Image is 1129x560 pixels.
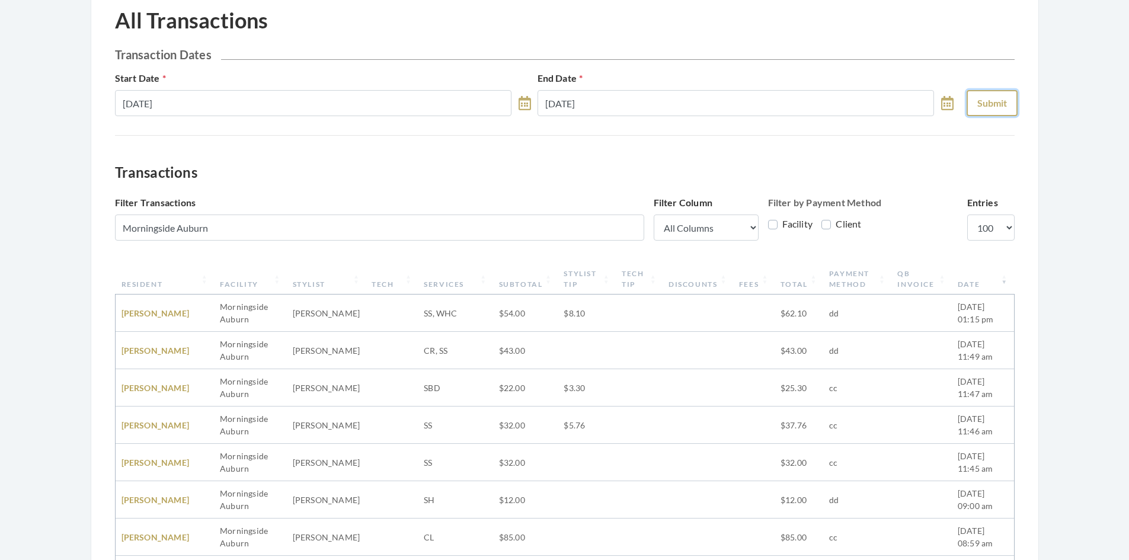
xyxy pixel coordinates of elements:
td: CL [418,519,492,556]
th: Fees: activate to sort column ascending [733,264,775,295]
td: $5.76 [558,407,616,444]
td: $8.10 [558,295,616,332]
a: [PERSON_NAME] [121,457,190,468]
a: [PERSON_NAME] [121,532,190,542]
td: $43.00 [775,332,823,369]
td: $3.30 [558,369,616,407]
label: Facility [768,217,813,231]
label: Filter Column [654,196,713,210]
td: $25.30 [775,369,823,407]
a: [PERSON_NAME] [121,495,190,505]
input: Filter... [115,215,644,241]
th: Subtotal: activate to sort column ascending [493,264,558,295]
h2: Transaction Dates [115,47,1015,62]
th: Resident: activate to sort column ascending [116,264,215,295]
td: [PERSON_NAME] [287,444,366,481]
td: [PERSON_NAME] [287,332,366,369]
label: Start Date [115,71,166,85]
td: [PERSON_NAME] [287,295,366,332]
td: cc [823,407,892,444]
td: cc [823,444,892,481]
td: $32.00 [775,444,823,481]
td: [DATE] 11:47 am [952,369,1014,407]
strong: Filter by Payment Method [768,197,882,208]
a: [PERSON_NAME] [121,345,190,356]
td: SBD [418,369,492,407]
td: Morningside Auburn [214,407,287,444]
td: $32.00 [493,444,558,481]
th: Services: activate to sort column ascending [418,264,492,295]
a: [PERSON_NAME] [121,420,190,430]
td: dd [823,481,892,519]
td: [PERSON_NAME] [287,369,366,407]
button: Submit [967,90,1018,116]
td: [PERSON_NAME] [287,481,366,519]
th: Payment Method: activate to sort column ascending [823,264,892,295]
td: $43.00 [493,332,558,369]
td: $12.00 [775,481,823,519]
a: [PERSON_NAME] [121,308,190,318]
td: $22.00 [493,369,558,407]
td: Morningside Auburn [214,295,287,332]
td: SS [418,407,492,444]
td: SS [418,444,492,481]
td: dd [823,332,892,369]
td: Morningside Auburn [214,444,287,481]
td: Morningside Auburn [214,481,287,519]
a: toggle [519,90,531,116]
td: [DATE] 08:59 am [952,519,1014,556]
td: $12.00 [493,481,558,519]
td: cc [823,519,892,556]
td: [DATE] 11:45 am [952,444,1014,481]
h1: All Transactions [115,8,268,33]
label: Client [821,217,861,231]
td: [PERSON_NAME] [287,519,366,556]
label: Filter Transactions [115,196,196,210]
td: [DATE] 09:00 am [952,481,1014,519]
th: Date: activate to sort column ascending [952,264,1014,295]
td: SH [418,481,492,519]
td: $54.00 [493,295,558,332]
td: Morningside Auburn [214,332,287,369]
td: $37.76 [775,407,823,444]
td: Morningside Auburn [214,369,287,407]
input: Select Date [115,90,512,116]
th: Facility: activate to sort column ascending [214,264,287,295]
td: $32.00 [493,407,558,444]
td: dd [823,295,892,332]
label: Entries [967,196,998,210]
td: [PERSON_NAME] [287,407,366,444]
td: $85.00 [493,519,558,556]
th: QB Invoice: activate to sort column ascending [891,264,951,295]
h3: Transactions [115,164,1015,181]
td: $85.00 [775,519,823,556]
th: Tech Tip: activate to sort column ascending [616,264,663,295]
input: Select Date [538,90,935,116]
a: toggle [941,90,954,116]
label: End Date [538,71,583,85]
td: $62.10 [775,295,823,332]
td: [DATE] 01:15 pm [952,295,1014,332]
th: Stylist: activate to sort column ascending [287,264,366,295]
td: [DATE] 11:49 am [952,332,1014,369]
th: Tech: activate to sort column ascending [366,264,418,295]
th: Discounts: activate to sort column ascending [663,264,733,295]
a: [PERSON_NAME] [121,383,190,393]
td: cc [823,369,892,407]
th: Total: activate to sort column ascending [775,264,823,295]
td: [DATE] 11:46 am [952,407,1014,444]
th: Stylist Tip: activate to sort column ascending [558,264,616,295]
td: CR, SS [418,332,492,369]
td: Morningside Auburn [214,519,287,556]
td: SS, WHC [418,295,492,332]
